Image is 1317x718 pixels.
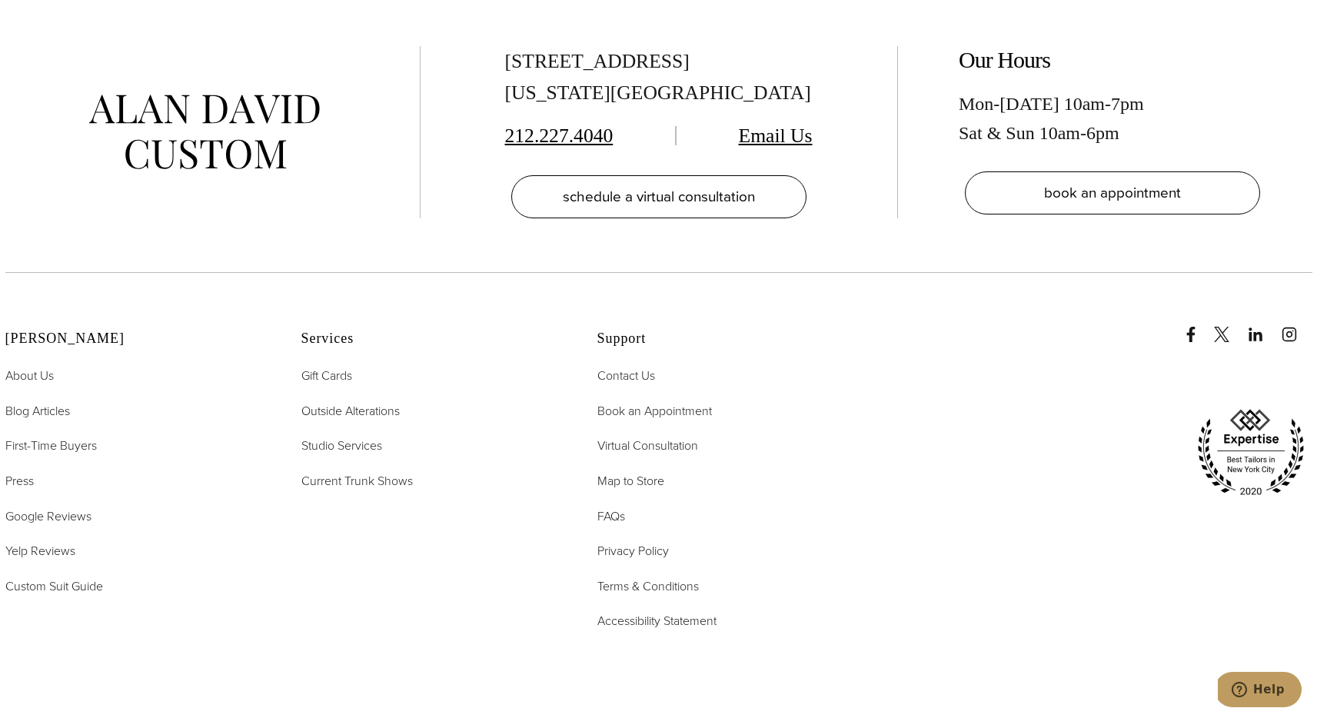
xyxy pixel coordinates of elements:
a: Studio Services [301,436,382,456]
a: FAQs [597,507,625,527]
a: Yelp Reviews [5,541,75,561]
span: Contact Us [597,367,655,384]
nav: Alan David Footer Nav [5,366,263,596]
nav: Support Footer Nav [597,366,855,631]
h2: Support [597,331,855,347]
span: About Us [5,367,54,384]
h2: Our Hours [959,46,1266,74]
h2: [PERSON_NAME] [5,331,263,347]
span: Press [5,472,34,490]
span: Current Trunk Shows [301,472,413,490]
span: Book an Appointment [597,402,712,420]
span: Accessibility Statement [597,612,717,630]
a: Contact Us [597,366,655,386]
a: Blog Articles [5,401,70,421]
span: Map to Store [597,472,664,490]
span: Outside Alterations [301,402,400,420]
span: Terms & Conditions [597,577,699,595]
a: Press [5,471,34,491]
a: 212.227.4040 [505,125,614,147]
nav: Services Footer Nav [301,366,559,490]
a: schedule a virtual consultation [511,175,806,218]
span: Virtual Consultation [597,437,698,454]
span: FAQs [597,507,625,525]
a: linkedin [1248,311,1279,342]
a: Map to Store [597,471,664,491]
span: Privacy Policy [597,542,669,560]
span: schedule a virtual consultation [563,185,755,208]
iframe: Opens a widget where you can chat to one of our agents [1218,672,1302,710]
span: Google Reviews [5,507,91,525]
div: Mon-[DATE] 10am-7pm Sat & Sun 10am-6pm [959,89,1266,148]
span: Blog Articles [5,402,70,420]
a: Virtual Consultation [597,436,698,456]
a: Terms & Conditions [597,577,699,597]
a: Facebook [1183,311,1211,342]
a: Gift Cards [301,366,352,386]
a: x/twitter [1214,311,1245,342]
div: [STREET_ADDRESS] [US_STATE][GEOGRAPHIC_DATA] [505,46,813,109]
span: book an appointment [1044,181,1181,204]
img: expertise, best tailors in new york city 2020 [1189,404,1312,502]
span: Studio Services [301,437,382,454]
span: First-Time Buyers [5,437,97,454]
img: alan david custom [89,95,320,169]
span: Gift Cards [301,367,352,384]
h2: Services [301,331,559,347]
span: Custom Suit Guide [5,577,103,595]
a: About Us [5,366,54,386]
span: Yelp Reviews [5,542,75,560]
a: Book an Appointment [597,401,712,421]
a: book an appointment [965,171,1260,214]
a: First-Time Buyers [5,436,97,456]
a: Google Reviews [5,507,91,527]
a: Accessibility Statement [597,611,717,631]
a: Current Trunk Shows [301,471,413,491]
a: instagram [1282,311,1312,342]
a: Privacy Policy [597,541,669,561]
a: Email Us [739,125,813,147]
a: Outside Alterations [301,401,400,421]
a: Custom Suit Guide [5,577,103,597]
